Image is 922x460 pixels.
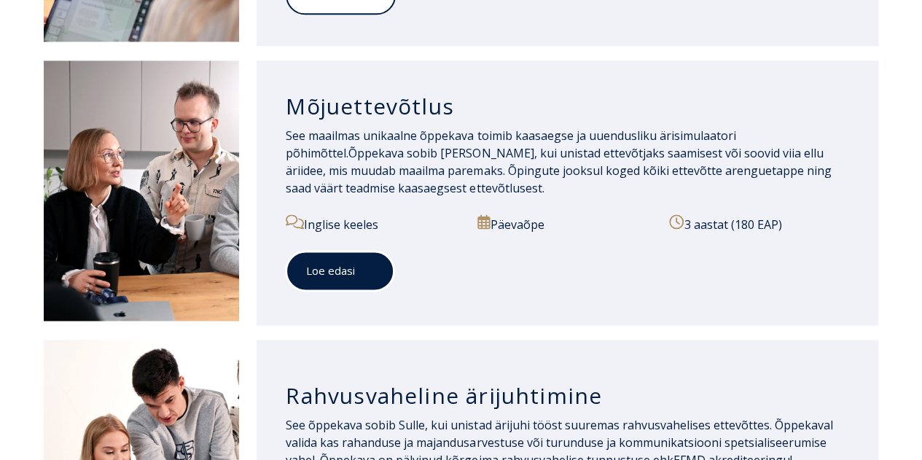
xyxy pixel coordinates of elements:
p: Päevaõpe [477,214,657,233]
span: See maailmas unikaalne õppekava toimib kaasaegse ja uuendusliku ärisimulaatori põhimõttel. [286,128,735,161]
p: Inglise keeles [286,214,466,233]
a: Loe edasi [286,251,394,291]
h3: Mõjuettevõtlus [286,93,849,120]
p: 3 aastat (180 EAP) [669,214,835,233]
h3: Rahvusvaheline ärijuhtimine [286,381,849,409]
img: Mõjuettevõtlus [44,61,239,321]
span: Õppekava sobib [PERSON_NAME], kui unistad ettevõtjaks saamisest või soovid viia ellu äriidee, mis... [286,145,831,196]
